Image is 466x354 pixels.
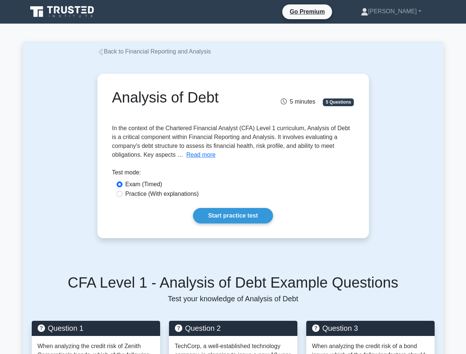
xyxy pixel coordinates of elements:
[281,98,315,105] span: 5 minutes
[32,294,435,303] p: Test your knowledge of Analysis of Debt
[323,98,354,106] span: 5 Questions
[32,274,435,291] h5: CFA Level 1 - Analysis of Debt Example Questions
[38,324,154,333] h5: Question 1
[125,190,199,198] label: Practice (With explanations)
[112,125,350,158] span: In the context of the Chartered Financial Analyst (CFA) Level 1 curriculum, Analysis of Debt is a...
[125,180,162,189] label: Exam (Timed)
[312,324,429,333] h5: Question 3
[112,168,354,180] div: Test mode:
[186,150,215,159] button: Read more
[175,324,291,333] h5: Question 2
[112,88,270,106] h1: Analysis of Debt
[193,208,273,223] a: Start practice test
[285,7,329,16] a: Go Premium
[343,4,439,19] a: [PERSON_NAME]
[97,48,211,55] a: Back to Financial Reporting and Analysis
